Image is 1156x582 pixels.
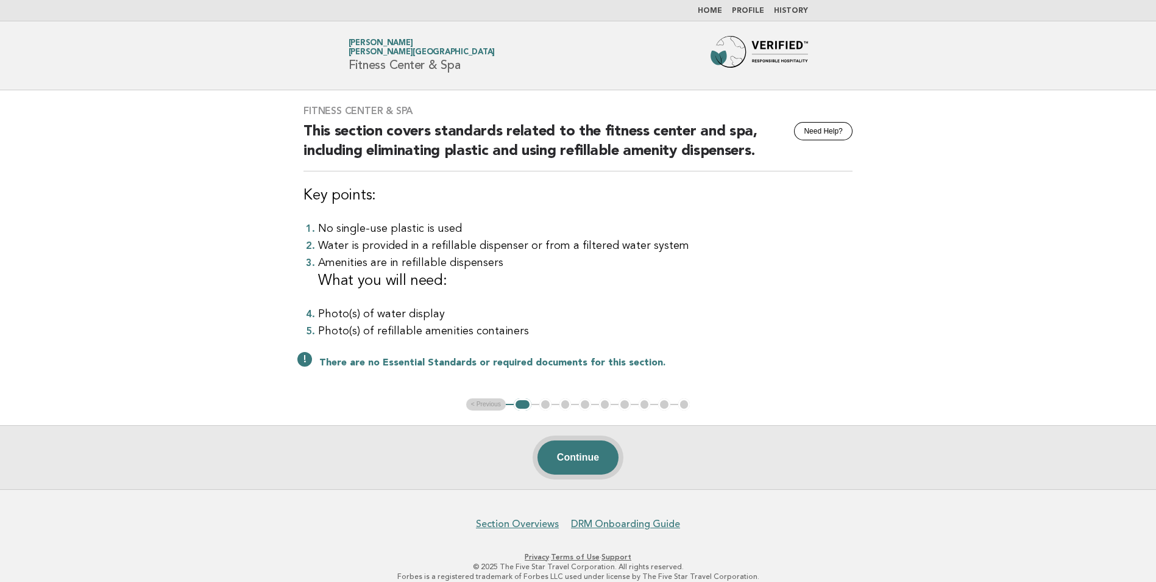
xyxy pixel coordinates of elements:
li: No single-use plastic is used [318,220,853,237]
a: DRM Onboarding Guide [571,518,680,530]
li: Photo(s) of refillable amenities containers [318,323,853,340]
a: History [774,7,808,15]
p: There are no Essential Standards or required documents for this section. [319,357,853,369]
a: [PERSON_NAME][PERSON_NAME][GEOGRAPHIC_DATA] [349,39,495,56]
h2: This section covers standards related to the fitness center and spa, including eliminating plasti... [303,122,853,171]
h3: What you will need: [318,271,853,291]
p: © 2025 The Five Star Travel Corporation. All rights reserved. [205,562,951,572]
h1: Fitness Center & Spa [349,40,495,71]
a: Section Overviews [476,518,559,530]
a: Profile [732,7,764,15]
p: Forbes is a registered trademark of Forbes LLC used under license by The Five Star Travel Corpora... [205,572,951,581]
li: Photo(s) of water display [318,306,853,323]
p: · · [205,552,951,562]
h3: Key points: [303,186,853,206]
button: Continue [537,440,619,475]
button: Need Help? [794,122,852,140]
img: Forbes Travel Guide [711,36,808,75]
li: Water is provided in a refillable dispenser or from a filtered water system [318,237,853,254]
h3: Fitness Center & Spa [303,105,853,117]
a: Home [698,7,722,15]
span: [PERSON_NAME][GEOGRAPHIC_DATA] [349,49,495,57]
button: 1 [514,398,531,411]
a: Privacy [525,553,549,561]
a: Terms of Use [551,553,600,561]
li: Amenities are in refillable dispensers [318,254,853,291]
a: Support [601,553,631,561]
